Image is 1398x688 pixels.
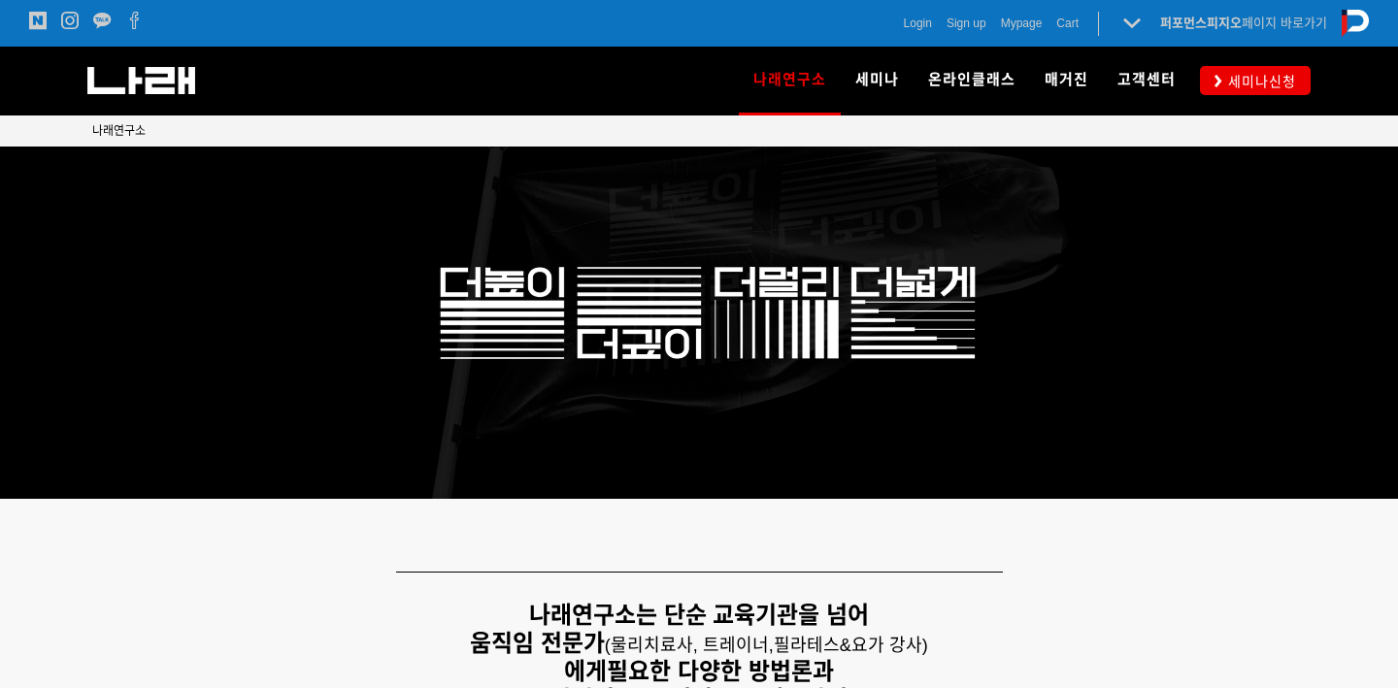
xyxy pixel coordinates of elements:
span: 세미나신청 [1222,72,1296,91]
a: 온라인클래스 [914,47,1030,115]
strong: 에게 [564,658,607,684]
span: 세미나 [855,71,899,88]
span: ( [605,636,774,655]
a: 세미나 [841,47,914,115]
a: 세미나신청 [1200,66,1311,94]
span: 매거진 [1045,71,1088,88]
span: 온라인클래스 [928,71,1015,88]
a: Sign up [947,14,986,33]
strong: 움직임 전문가 [470,630,605,656]
a: Cart [1056,14,1079,33]
span: 고객센터 [1117,71,1176,88]
a: 나래연구소 [92,121,146,141]
strong: 필요한 다양한 방법론과 [607,658,833,684]
a: 나래연구소 [739,47,841,115]
span: 필라테스&요가 강사) [774,636,928,655]
a: 고객센터 [1103,47,1190,115]
a: 매거진 [1030,47,1103,115]
span: 나래연구소 [753,64,826,95]
a: 퍼포먼스피지오페이지 바로가기 [1160,16,1327,30]
span: 물리치료사, 트레이너, [611,636,774,655]
a: Mypage [1001,14,1043,33]
a: Login [904,14,932,33]
strong: 퍼포먼스피지오 [1160,16,1242,30]
span: 나래연구소 [92,124,146,138]
strong: 나래연구소는 단순 교육기관을 넘어 [529,602,869,628]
